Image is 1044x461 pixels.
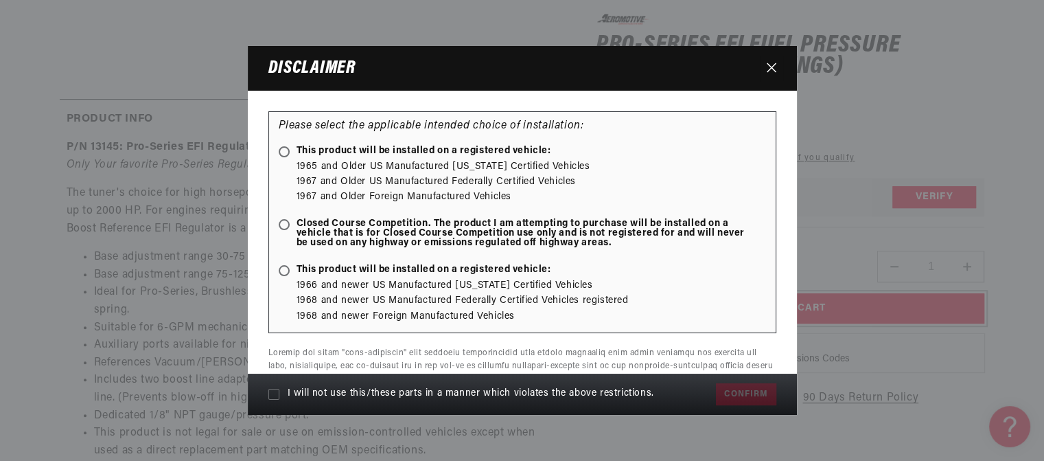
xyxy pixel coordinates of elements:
[268,60,356,76] h3: Disclaimer
[297,278,766,293] li: 1966 and newer US Manufactured [US_STATE] Certified Vehicles
[279,219,752,248] span: Closed Course Competition. The product I am attempting to purchase will be installed on a vehicle...
[297,293,766,308] li: 1968 and newer US Manufactured Federally Certified Vehicles registered
[279,146,551,156] span: This product will be installed on a registered vehicle:
[760,56,783,81] button: Close
[279,117,766,135] p: Please select the applicable intended choice of installation:
[279,265,551,275] span: This product will be installed on a registered vehicle:
[297,190,766,205] li: 1967 and Older Foreign Manufactured Vehicles
[288,389,654,400] span: I will not use this/these parts in a manner which violates the above restrictions.
[297,309,766,324] li: 1968 and newer Foreign Manufactured Vehicles
[297,159,766,175] li: 1965 and Older US Manufactured [US_STATE] Certified Vehicles
[297,175,766,190] li: 1967 and Older US Manufactured Federally Certified Vehicles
